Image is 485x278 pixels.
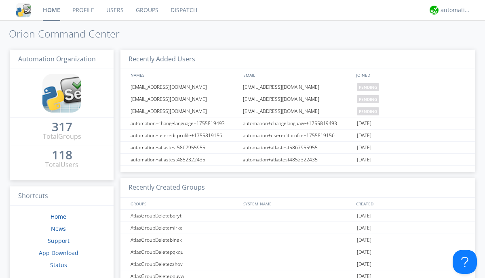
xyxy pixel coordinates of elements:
div: automation+atlastest4852322435 [129,154,240,165]
div: automation+usereditprofile+1755819156 [129,130,240,141]
a: automation+changelanguage+1755819493automation+changelanguage+1755819493[DATE] [120,117,475,130]
img: d2d01cd9b4174d08988066c6d424eccd [430,6,439,15]
span: [DATE] [357,130,371,142]
div: [EMAIL_ADDRESS][DOMAIN_NAME] [241,93,355,105]
div: NAMES [129,69,239,81]
a: [EMAIL_ADDRESS][DOMAIN_NAME][EMAIL_ADDRESS][DOMAIN_NAME]pending [120,105,475,117]
a: automation+atlastest5867955955automation+atlastest5867955955[DATE] [120,142,475,154]
div: automation+atlastest5867955955 [241,142,355,153]
a: 317 [52,123,72,132]
a: Home [51,213,66,220]
a: [EMAIL_ADDRESS][DOMAIN_NAME][EMAIL_ADDRESS][DOMAIN_NAME]pending [120,93,475,105]
div: GROUPS [129,198,239,209]
span: pending [357,95,379,103]
div: automation+atlastest4852322435 [241,154,355,165]
span: [DATE] [357,117,371,130]
div: automation+changelanguage+1755819493 [129,117,240,129]
div: 317 [52,123,72,131]
h3: Recently Created Groups [120,178,475,198]
a: AtlasGroupDeletepqkqu[DATE] [120,246,475,258]
div: AtlasGroupDeleteboryt [129,210,240,222]
span: [DATE] [357,258,371,270]
a: Status [50,261,67,269]
a: App Download [39,249,78,257]
span: pending [357,83,379,91]
span: pending [357,107,379,115]
a: AtlasGroupDeleteboryt[DATE] [120,210,475,222]
span: [DATE] [357,222,371,234]
a: [EMAIL_ADDRESS][DOMAIN_NAME][EMAIL_ADDRESS][DOMAIN_NAME]pending [120,81,475,93]
a: Support [48,237,70,245]
div: [EMAIL_ADDRESS][DOMAIN_NAME] [129,93,240,105]
div: JOINED [354,69,467,81]
a: AtlasGroupDeletezzhov[DATE] [120,258,475,270]
h3: Recently Added Users [120,50,475,69]
iframe: Toggle Customer Support [453,250,477,274]
div: [EMAIL_ADDRESS][DOMAIN_NAME] [241,81,355,93]
div: automation+changelanguage+1755819493 [241,117,355,129]
div: AtlasGroupDeletebinek [129,234,240,246]
div: Total Users [45,160,78,169]
h3: Shortcuts [10,186,114,206]
span: Automation Organization [18,54,96,63]
div: [EMAIL_ADDRESS][DOMAIN_NAME] [241,105,355,117]
span: [DATE] [357,154,371,166]
div: AtlasGroupDeletezzhov [129,258,240,270]
img: cddb5a64eb264b2086981ab96f4c1ba7 [16,3,31,17]
div: [EMAIL_ADDRESS][DOMAIN_NAME] [129,81,240,93]
div: EMAIL [241,69,354,81]
div: automation+atlas [441,6,471,14]
div: 118 [52,151,72,159]
a: automation+usereditprofile+1755819156automation+usereditprofile+1755819156[DATE] [120,130,475,142]
div: automation+atlastest5867955955 [129,142,240,153]
div: automation+usereditprofile+1755819156 [241,130,355,141]
a: 118 [52,151,72,160]
div: CREATED [354,198,467,209]
div: AtlasGroupDeletemlrke [129,222,240,234]
img: cddb5a64eb264b2086981ab96f4c1ba7 [42,74,81,113]
div: [EMAIL_ADDRESS][DOMAIN_NAME] [129,105,240,117]
a: AtlasGroupDeletemlrke[DATE] [120,222,475,234]
span: [DATE] [357,142,371,154]
div: Total Groups [43,132,81,141]
span: [DATE] [357,210,371,222]
div: SYSTEM_NAME [241,198,354,209]
a: automation+atlastest4852322435automation+atlastest4852322435[DATE] [120,154,475,166]
a: AtlasGroupDeletebinek[DATE] [120,234,475,246]
a: News [51,225,66,232]
span: [DATE] [357,234,371,246]
span: [DATE] [357,246,371,258]
div: AtlasGroupDeletepqkqu [129,246,240,258]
